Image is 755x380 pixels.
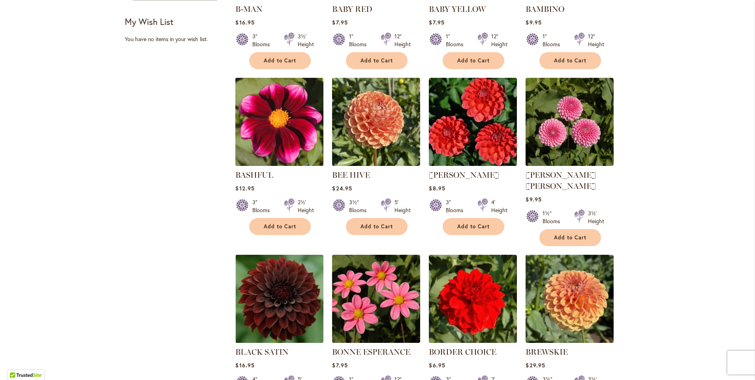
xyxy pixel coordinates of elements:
[526,196,541,203] span: $9.95
[332,255,420,343] img: BONNE ESPERANCE
[554,57,586,64] span: Add to Cart
[443,218,504,235] button: Add to Cart
[235,184,254,192] span: $12.95
[543,32,565,48] div: 1" Blooms
[349,198,371,214] div: 3½" Blooms
[349,32,371,48] div: 1" Blooms
[588,209,604,225] div: 3½' Height
[554,234,586,241] span: Add to Cart
[361,57,393,64] span: Add to Cart
[429,337,517,344] a: BORDER CHOICE
[446,32,468,48] div: 1" Blooms
[235,19,254,26] span: $16.95
[526,78,614,166] img: BETTY ANNE
[235,255,323,343] img: BLACK SATIN
[394,198,411,214] div: 5' Height
[332,4,372,14] a: BABY RED
[543,209,565,225] div: 1½" Blooms
[429,19,444,26] span: $7.95
[526,170,596,191] a: [PERSON_NAME] [PERSON_NAME]
[249,218,311,235] button: Add to Cart
[6,352,28,374] iframe: Launch Accessibility Center
[332,170,370,180] a: BEE HIVE
[429,347,496,357] a: BORDER CHOICE
[332,337,420,344] a: BONNE ESPERANCE
[235,4,263,14] a: B-MAN
[526,19,541,26] span: $9.95
[429,78,517,166] img: BENJAMIN MATTHEW
[125,16,173,27] strong: My Wish List
[491,32,507,48] div: 12" Height
[235,347,289,357] a: BLACK SATIN
[235,337,323,344] a: BLACK SATIN
[491,198,507,214] div: 4' Height
[526,347,568,357] a: BREWSKIE
[264,57,296,64] span: Add to Cart
[429,361,445,369] span: $6.95
[264,223,296,230] span: Add to Cart
[233,75,326,168] img: BASHFUL
[252,32,274,48] div: 3" Blooms
[332,78,420,166] img: BEE HIVE
[252,198,274,214] div: 3" Blooms
[346,218,408,235] button: Add to Cart
[457,57,490,64] span: Add to Cart
[394,32,411,48] div: 12" Height
[526,4,564,14] a: BAMBINO
[235,170,273,180] a: BASHFUL
[539,229,601,246] button: Add to Cart
[332,184,352,192] span: $24.95
[539,52,601,69] button: Add to Cart
[125,35,230,43] div: You have no items in your wish list.
[429,170,499,180] a: [PERSON_NAME]
[332,19,347,26] span: $7.95
[526,337,614,344] a: BREWSKIE
[235,361,254,369] span: $16.95
[429,4,486,14] a: BABY YELLOW
[332,361,347,369] span: $7.95
[298,32,314,48] div: 3½' Height
[429,184,445,192] span: $8.95
[346,52,408,69] button: Add to Cart
[298,198,314,214] div: 2½' Height
[526,361,545,369] span: $29.95
[235,160,323,167] a: BASHFUL
[429,255,517,343] img: BORDER CHOICE
[443,52,504,69] button: Add to Cart
[446,198,468,214] div: 3" Blooms
[332,160,420,167] a: BEE HIVE
[361,223,393,230] span: Add to Cart
[588,32,604,48] div: 12" Height
[249,52,311,69] button: Add to Cart
[526,160,614,167] a: BETTY ANNE
[457,223,490,230] span: Add to Cart
[526,255,614,343] img: BREWSKIE
[429,160,517,167] a: BENJAMIN MATTHEW
[332,347,410,357] a: BONNE ESPERANCE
